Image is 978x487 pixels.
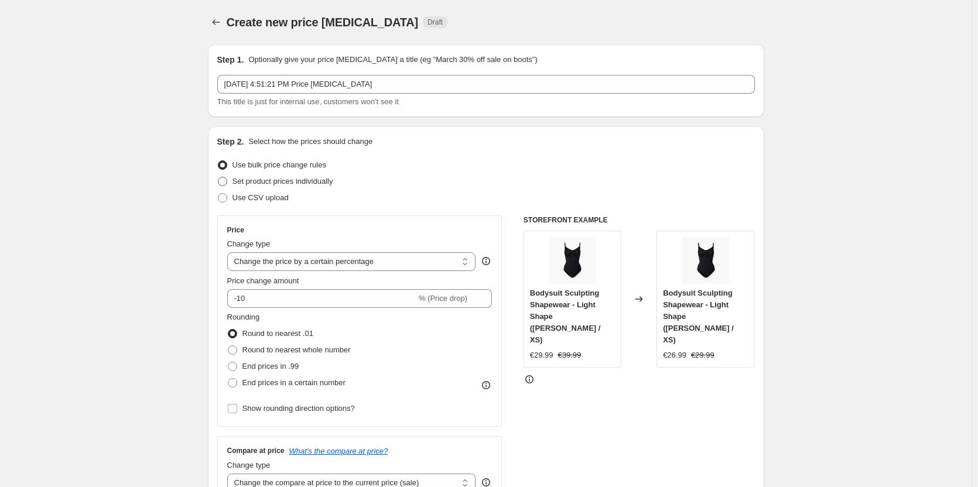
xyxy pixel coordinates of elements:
p: Optionally give your price [MEDICAL_DATA] a title (eg "March 30% off sale on boots") [248,54,537,66]
span: Bodysuit Sculpting Shapewear - Light Shape ([PERSON_NAME] / XS) [663,289,734,344]
h3: Price [227,225,244,235]
span: €29.99 [691,351,714,359]
span: Price change amount [227,276,299,285]
span: Use bulk price change rules [232,160,326,169]
span: Create new price [MEDICAL_DATA] [227,16,419,29]
span: Change type [227,461,271,469]
span: Round to nearest .01 [242,329,313,338]
span: Set product prices individually [232,177,333,186]
h2: Step 1. [217,54,244,66]
span: Round to nearest whole number [242,345,351,354]
span: End prices in .99 [242,362,299,371]
img: t_Titelbild_1.1_80x.png [549,237,596,284]
div: help [480,255,492,267]
p: Select how the prices should change [248,136,372,148]
span: €26.99 [663,351,686,359]
button: Price change jobs [208,14,224,30]
span: Rounding [227,313,260,321]
span: % (Price drop) [419,294,467,303]
span: End prices in a certain number [242,378,346,387]
img: t_Titelbild_1.1_80x.png [682,237,729,284]
h6: STOREFRONT EXAMPLE [524,215,755,225]
h3: Compare at price [227,446,285,455]
span: €39.99 [558,351,582,359]
span: Show rounding direction options? [242,404,355,413]
input: -15 [227,289,416,308]
input: 30% off holiday sale [217,75,755,94]
span: Bodysuit Sculpting Shapewear - Light Shape ([PERSON_NAME] / XS) [530,289,601,344]
span: Use CSV upload [232,193,289,202]
span: This title is just for internal use, customers won't see it [217,97,399,106]
button: What's the compare at price? [289,447,388,455]
span: Draft [428,18,443,27]
h2: Step 2. [217,136,244,148]
span: €29.99 [530,351,553,359]
span: Change type [227,239,271,248]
